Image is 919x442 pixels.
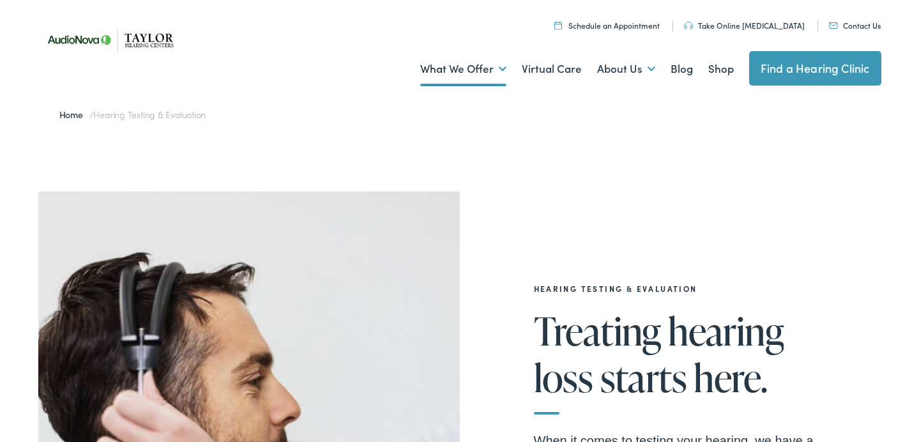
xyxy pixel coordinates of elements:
a: About Us [597,45,655,93]
a: Blog [671,45,693,93]
a: Shop [708,45,734,93]
a: What We Offer [420,45,506,93]
a: Schedule an Appointment [554,20,660,31]
span: here. [694,356,767,399]
span: Hearing Testing & Evaluation [93,108,206,121]
a: Home [59,108,89,121]
a: Contact Us [829,20,881,31]
span: starts [600,356,687,399]
span: / [59,108,206,121]
a: Take Online [MEDICAL_DATA] [684,20,805,31]
a: Virtual Care [522,45,582,93]
a: Find a Hearing Clinic [749,51,881,86]
span: hearing [668,310,784,352]
h2: Hearing Testing & Evaluation [534,284,840,293]
img: utility icon [684,22,693,29]
span: loss [534,356,593,399]
img: utility icon [829,22,838,29]
span: Treating [534,310,661,352]
img: utility icon [554,21,562,29]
